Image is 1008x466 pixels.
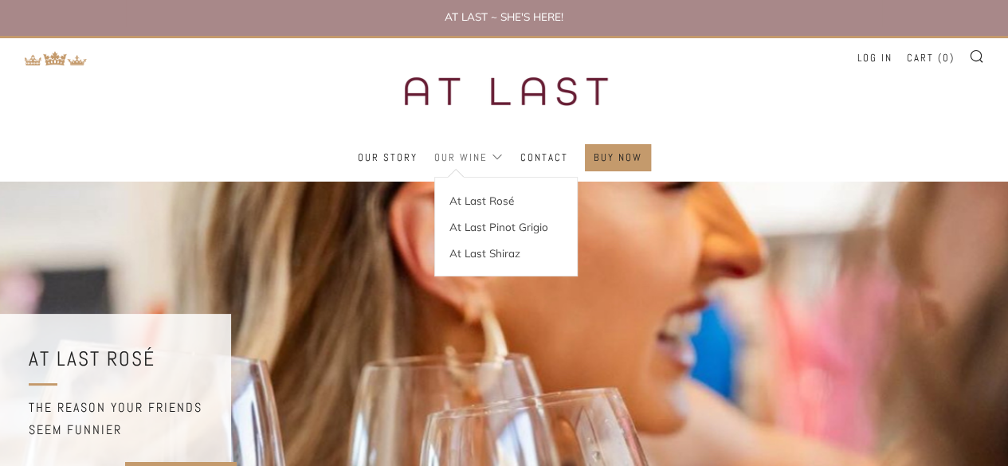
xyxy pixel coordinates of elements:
a: Our Story [358,145,418,170]
a: Buy Now [594,145,642,170]
a: Contact [520,145,568,170]
a: Our Wine [434,145,504,170]
a: Log in [857,45,892,71]
a: At Last Shiraz [435,240,577,266]
img: three kings wine merchants [365,38,644,144]
span: 0 [943,51,950,65]
h2: AT LAST ROSÉ [29,343,202,376]
img: Return to TKW Merchants [24,51,88,66]
h5: The reason your friends seem funnier [29,397,202,440]
a: At Last Rosé [435,187,577,213]
a: At Last Pinot Grigio [435,213,577,240]
a: Return to TKW Merchants [24,49,88,65]
a: Cart (0) [907,45,955,71]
